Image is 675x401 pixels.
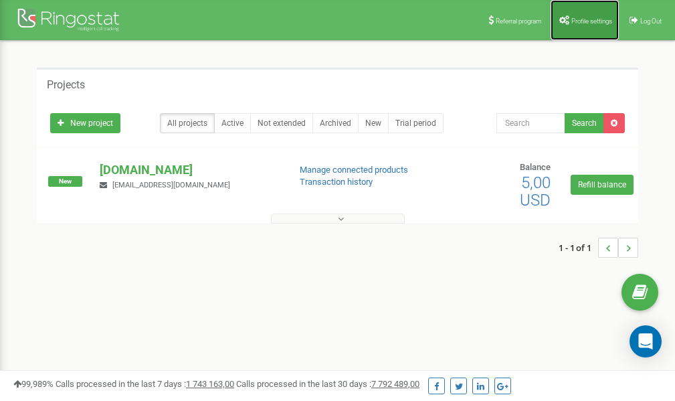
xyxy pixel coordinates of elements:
[47,79,85,91] h5: Projects
[13,379,54,389] span: 99,989%
[312,113,359,133] a: Archived
[300,177,373,187] a: Transaction history
[358,113,389,133] a: New
[300,165,408,175] a: Manage connected products
[48,176,82,187] span: New
[112,181,230,189] span: [EMAIL_ADDRESS][DOMAIN_NAME]
[640,17,662,25] span: Log Out
[496,113,565,133] input: Search
[559,238,598,258] span: 1 - 1 of 1
[214,113,251,133] a: Active
[559,224,638,271] nav: ...
[520,162,551,172] span: Balance
[250,113,313,133] a: Not extended
[520,173,551,210] span: 5,00 USD
[56,379,234,389] span: Calls processed in the last 7 days :
[571,175,634,195] a: Refill balance
[236,379,419,389] span: Calls processed in the last 30 days :
[186,379,234,389] u: 1 743 163,00
[571,17,612,25] span: Profile settings
[371,379,419,389] u: 7 792 489,00
[565,113,604,133] button: Search
[160,113,215,133] a: All projects
[388,113,444,133] a: Trial period
[100,161,278,179] p: [DOMAIN_NAME]
[630,325,662,357] div: Open Intercom Messenger
[496,17,542,25] span: Referral program
[50,113,120,133] a: New project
